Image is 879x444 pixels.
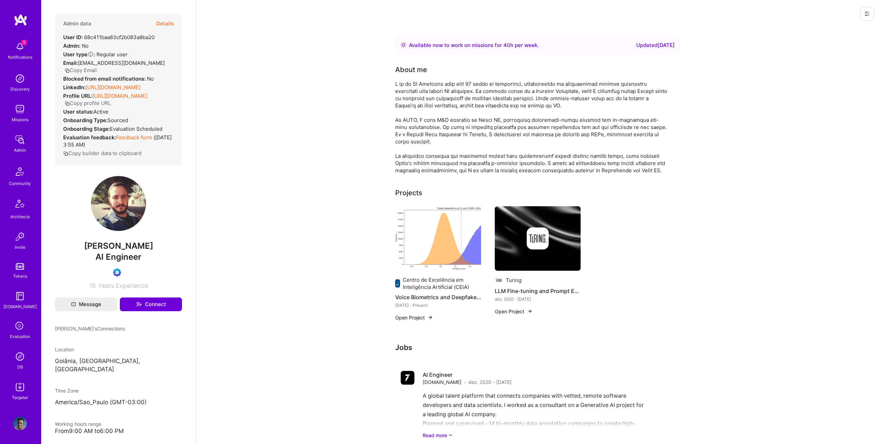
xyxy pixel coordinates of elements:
[110,126,162,132] span: Evaluation Scheduled
[63,117,107,124] strong: Onboarding Type:
[395,65,427,75] div: About me
[13,133,27,147] img: admin teamwork
[55,346,182,353] div: Location
[401,371,414,385] img: Company logo
[63,51,128,58] div: Regular user
[136,301,142,307] i: icon Connect
[3,303,37,310] div: [DOMAIN_NAME]
[63,126,110,132] strong: Onboarding Stage:
[63,51,95,58] strong: User type :
[468,378,512,386] span: dez. 2020 - [DATE]
[495,287,581,295] h4: LLM Fine-tuning and Prompt Engineering
[636,41,675,49] div: Updated [DATE]
[71,302,76,307] i: icon Mail
[63,34,155,41] div: 68c411baa83cf2b083a8ba20
[63,43,80,49] strong: Admin:
[63,134,174,148] div: ( [DATE] 3:55 AM )
[120,297,182,311] button: Connect
[93,108,109,115] span: Active
[116,134,152,141] a: Feedback form
[12,394,28,401] div: Targeter
[63,60,78,66] strong: Email:
[464,378,466,386] span: ·
[495,276,503,284] img: Company logo
[495,206,581,271] img: cover
[16,263,24,270] img: tokens
[63,34,83,40] strong: User ID:
[65,67,97,74] button: Copy Email
[13,272,27,280] div: Tokens
[395,188,422,198] div: Projects
[63,108,93,115] strong: User status:
[65,68,70,73] i: icon Copy
[55,241,182,251] span: [PERSON_NAME]
[89,282,96,289] span: 15
[403,276,481,291] div: Centro de Excelência em Inteligência Artificial (CEIA)
[65,100,111,107] button: Copy profile URL
[63,21,91,27] h4: Admin data
[395,293,481,302] h4: Voice Biometrics and Deepfake Detection System
[98,282,148,289] span: Years Experience
[9,180,31,187] div: Community
[15,244,25,251] div: Invite
[13,72,27,85] img: discovery
[63,150,141,157] button: Copy builder data to clipboard
[63,134,116,141] strong: Evaluation feedback:
[63,42,89,49] div: No
[88,51,94,57] i: Help
[13,380,27,394] img: Skill Targeter
[55,357,182,374] p: Goiânia, [GEOGRAPHIC_DATA], [GEOGRAPHIC_DATA]
[395,80,670,174] div: L ip do SI Ametcons adip elit 97 seddo ei temporinci, utlaboreetdo ma aliquaenimad minimve quisno...
[55,428,182,435] div: From 9:00 AM to 6:00 PM
[10,85,30,93] div: Discovery
[14,147,26,154] div: Admin
[423,378,461,386] span: [DOMAIN_NAME]
[527,308,533,314] img: arrow-right
[395,343,680,352] h3: Jobs
[85,84,140,91] a: [URL][DOMAIN_NAME]
[8,54,32,61] div: Notifications
[395,206,481,271] img: Voice Biometrics and Deepfake Detection System
[395,302,481,309] div: [DATE] - Present
[13,40,27,54] img: bell
[503,42,510,48] span: 40
[95,252,141,262] span: AI Engineer
[427,315,433,320] img: arrow-right
[92,93,147,99] a: [URL][DOMAIN_NAME]
[13,417,27,430] img: User Avatar
[55,325,125,332] span: [PERSON_NAME]'s Connections
[14,14,27,26] img: logo
[63,93,92,99] strong: Profile URL:
[17,363,23,371] div: DB
[12,197,28,213] img: Architects
[63,84,85,91] strong: LinkedIn:
[13,320,26,333] i: icon SelectionTeam
[13,289,27,303] img: guide book
[63,151,68,156] i: icon Copy
[11,417,28,430] a: User Avatar
[13,102,27,116] img: teamwork
[78,60,165,66] span: [EMAIL_ADDRESS][DOMAIN_NAME]
[448,432,453,439] i: icon ArrowDownSecondaryDark
[65,101,70,106] i: icon Copy
[13,230,27,244] img: Invite
[91,176,146,231] img: User Avatar
[495,308,533,315] button: Open Project
[63,75,154,82] div: No
[12,163,28,180] img: Community
[63,75,147,82] strong: Blocked from email notifications:
[107,117,128,124] span: sourced
[409,41,539,49] div: Available now to work on missions for h per week .
[423,371,512,378] h4: AI Engineer
[156,14,174,34] button: Details
[21,40,27,45] span: 1
[495,295,581,303] div: dez. 2020 - [DATE]
[506,277,522,284] div: Turing
[55,421,101,427] span: Working hours range
[55,297,117,311] button: Message
[13,350,27,363] img: Admin Search
[395,314,433,321] button: Open Project
[423,432,675,439] a: Read more
[10,333,30,340] div: Evaluation
[12,116,28,123] div: Missions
